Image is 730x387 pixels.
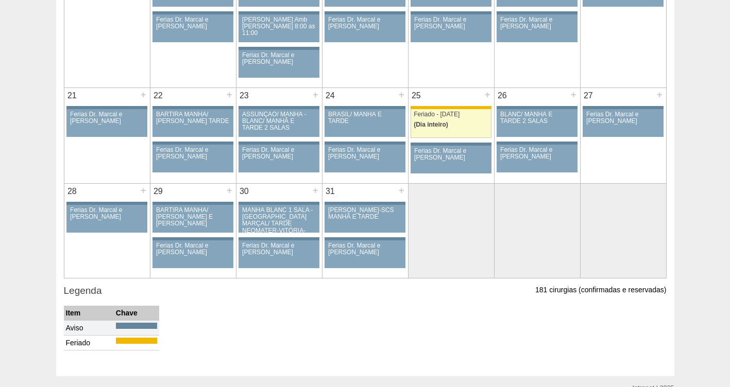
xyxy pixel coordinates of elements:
[152,14,233,42] a: Ferias Dr. Marcal e [PERSON_NAME]
[239,237,319,240] div: Key: Aviso
[239,11,319,14] div: Key: Aviso
[64,88,80,103] div: 21
[497,142,577,145] div: Key: Aviso
[66,106,147,109] div: Key: Aviso
[497,11,577,14] div: Key: Aviso
[322,88,338,103] div: 24
[152,11,233,14] div: Key: Aviso
[66,202,147,205] div: Key: Aviso
[581,88,597,103] div: 27
[152,237,233,240] div: Key: Aviso
[225,184,234,197] div: +
[495,88,511,103] div: 26
[411,14,491,42] a: Ferias Dr. Marcal e [PERSON_NAME]
[70,111,144,125] div: Ferias Dr. Marcal e [PERSON_NAME]
[242,16,316,37] div: [PERSON_NAME] Amb [PERSON_NAME] 8:00 as 11:00
[500,147,574,160] div: Ferias Dr. Marcal e [PERSON_NAME]
[156,16,230,30] div: Ferias Dr. Marcal e [PERSON_NAME]
[397,88,406,101] div: +
[239,106,319,109] div: Key: Aviso
[325,11,405,14] div: Key: Aviso
[325,237,405,240] div: Key: Aviso
[500,111,574,125] div: BLANC/ MANHÃ E TARDE 2 SALAS
[239,240,319,268] a: Ferias Dr. Marcal e [PERSON_NAME]
[497,109,577,137] a: BLANC/ MANHÃ E TARDE 2 SALAS
[239,205,319,233] a: MANHÃ BLANC 1 SALA -[GEOGRAPHIC_DATA] MARÇAL/ TARDE NEOMATER-VITÓRIA-BARTIRA
[414,121,448,128] span: (Dia inteiro)
[239,145,319,172] a: Ferias Dr. Marcal e [PERSON_NAME]
[64,184,80,199] div: 28
[500,16,574,30] div: Ferias Dr. Marcal e [PERSON_NAME]
[322,184,338,199] div: 31
[150,184,166,199] div: 29
[325,202,405,205] div: Key: Aviso
[114,306,159,321] th: Chave
[242,52,316,65] div: Ferias Dr. Marcal e [PERSON_NAME]
[311,88,320,101] div: +
[397,184,406,197] div: +
[156,242,230,256] div: Ferias Dr. Marcal e [PERSON_NAME]
[116,338,157,344] div: Key: Feriado
[411,106,491,109] div: Key: Feriado
[242,147,316,160] div: Ferias Dr. Marcal e [PERSON_NAME]
[325,205,405,233] a: [PERSON_NAME]-SCS MANHÃ E TARDE
[239,109,319,137] a: ASSUNÇÃO/ MANHÃ -BLANC/ MANHÃ E TARDE 2 SALAS
[328,242,402,256] div: Ferias Dr. Marcal e [PERSON_NAME]
[152,202,233,205] div: Key: Aviso
[152,240,233,268] a: Ferias Dr. Marcal e [PERSON_NAME]
[583,106,663,109] div: Key: Aviso
[239,47,319,50] div: Key: Aviso
[325,109,405,137] a: BRASIL/ MANHÃ E TARDE
[152,106,233,109] div: Key: Aviso
[239,14,319,42] a: [PERSON_NAME] Amb [PERSON_NAME] 8:00 as 11:00
[411,146,491,173] a: Ferias Dr. Marcal e [PERSON_NAME]
[64,306,114,321] th: Item
[66,109,147,137] a: Ferias Dr. Marcal e [PERSON_NAME]
[66,205,147,233] a: Ferias Dr. Marcal e [PERSON_NAME]
[409,88,425,103] div: 25
[64,336,114,350] td: Feriado
[236,184,252,199] div: 30
[497,14,577,42] a: Ferias Dr. Marcal e [PERSON_NAME]
[152,205,233,233] a: BARTIRA MANHÃ/ [PERSON_NAME] E [PERSON_NAME]
[535,285,666,295] p: 181 cirurgias (confirmadas e reservadas)
[325,106,405,109] div: Key: Aviso
[328,16,402,30] div: Ferias Dr. Marcal e [PERSON_NAME]
[483,88,492,101] div: +
[150,88,166,103] div: 22
[239,142,319,145] div: Key: Aviso
[655,88,664,101] div: +
[152,142,233,145] div: Key: Aviso
[156,147,230,160] div: Ferias Dr. Marcal e [PERSON_NAME]
[64,321,114,336] td: Aviso
[414,148,488,161] div: Ferias Dr. Marcal e [PERSON_NAME]
[152,109,233,137] a: BARTIRA MANHÃ/ [PERSON_NAME] TARDE
[497,106,577,109] div: Key: Aviso
[411,143,491,146] div: Key: Aviso
[328,147,402,160] div: Ferias Dr. Marcal e [PERSON_NAME]
[414,16,488,30] div: Ferias Dr. Marcal e [PERSON_NAME]
[239,202,319,205] div: Key: Aviso
[139,184,148,197] div: +
[236,88,252,103] div: 23
[116,323,157,329] div: Key: Aviso
[325,240,405,268] a: Ferias Dr. Marcal e [PERSON_NAME]
[325,145,405,172] a: Ferias Dr. Marcal e [PERSON_NAME]
[152,145,233,172] a: Ferias Dr. Marcal e [PERSON_NAME]
[411,11,491,14] div: Key: Aviso
[239,50,319,78] a: Ferias Dr. Marcal e [PERSON_NAME]
[242,242,316,256] div: Ferias Dr. Marcal e [PERSON_NAME]
[328,207,402,220] div: [PERSON_NAME]-SCS MANHÃ E TARDE
[325,14,405,42] a: Ferias Dr. Marcal e [PERSON_NAME]
[311,184,320,197] div: +
[64,284,667,298] h3: Legenda
[569,88,578,101] div: +
[139,88,148,101] div: +
[156,207,230,227] div: BARTIRA MANHÃ/ [PERSON_NAME] E [PERSON_NAME]
[225,88,234,101] div: +
[156,111,230,125] div: BARTIRA MANHÃ/ [PERSON_NAME] TARDE
[328,111,402,125] div: BRASIL/ MANHÃ E TARDE
[586,111,660,125] div: Ferias Dr. Marcal e [PERSON_NAME]
[242,111,316,132] div: ASSUNÇÃO/ MANHÃ -BLANC/ MANHÃ E TARDE 2 SALAS
[583,109,663,137] a: Ferias Dr. Marcal e [PERSON_NAME]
